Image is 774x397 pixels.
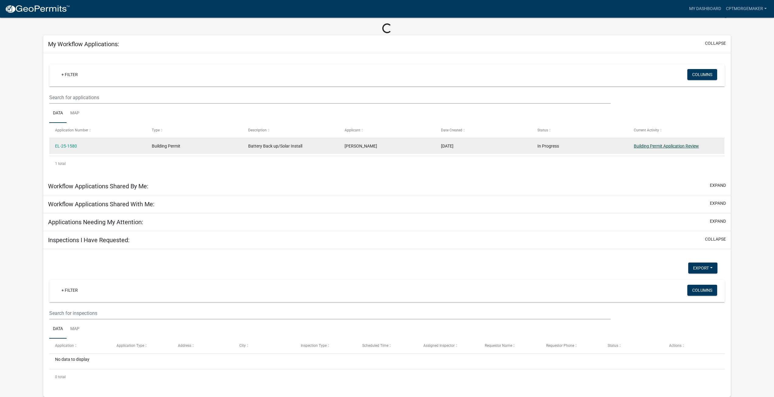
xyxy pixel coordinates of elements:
[146,123,242,138] datatable-header-cell: Type
[540,339,602,353] datatable-header-cell: Requestor Phone
[242,123,339,138] datatable-header-cell: Description
[441,128,462,132] span: Date Created
[239,343,246,348] span: City
[67,319,83,339] a: Map
[234,339,295,353] datatable-header-cell: City
[687,69,717,80] button: Columns
[705,40,726,47] button: collapse
[479,339,540,353] datatable-header-cell: Requestor Name
[634,128,659,132] span: Current Activity
[339,123,435,138] datatable-header-cell: Applicant
[49,156,725,171] div: 1 total
[710,182,726,189] button: expand
[546,343,574,348] span: Requestor Phone
[49,307,610,319] input: Search for inspections
[43,53,731,177] div: collapse
[418,339,479,353] datatable-header-cell: Assigned Inspector
[57,285,83,296] a: + Filter
[55,343,74,348] span: Application
[172,339,234,353] datatable-header-cell: Address
[49,91,610,104] input: Search for applications
[435,123,532,138] datatable-header-cell: Date Created
[67,104,83,123] a: Map
[178,343,191,348] span: Address
[49,354,725,369] div: No data to display
[301,343,327,348] span: Inspection Type
[116,343,144,348] span: Application Type
[485,343,512,348] span: Requestor Name
[345,128,360,132] span: Applicant
[57,69,83,80] a: + Filter
[362,343,388,348] span: Scheduled Time
[49,339,111,353] datatable-header-cell: Application
[356,339,418,353] datatable-header-cell: Scheduled Time
[49,123,146,138] datatable-header-cell: Application Number
[628,123,724,138] datatable-header-cell: Current Activity
[48,218,143,226] h5: Applications Needing My Attention:
[48,200,154,208] h5: Workflow Applications Shared With Me:
[49,104,67,123] a: Data
[687,3,724,15] a: My Dashboard
[48,236,130,244] h5: Inspections I Have Requested:
[48,40,119,48] h5: My Workflow Applications:
[248,144,302,148] span: Battery Back up/Solar Install
[49,369,725,385] div: 0 total
[152,144,180,148] span: Building Permit
[43,249,731,397] div: collapse
[688,263,717,273] button: Export
[248,128,267,132] span: Description
[663,339,724,353] datatable-header-cell: Actions
[441,144,453,148] span: 08/21/2025
[710,218,726,225] button: expand
[55,128,88,132] span: Application Number
[602,339,663,353] datatable-header-cell: Status
[608,343,618,348] span: Status
[48,183,148,190] h5: Workflow Applications Shared By Me:
[537,128,548,132] span: Status
[49,319,67,339] a: Data
[152,128,160,132] span: Type
[345,144,377,148] span: Ryan Griechen
[705,236,726,242] button: collapse
[724,3,769,15] a: cptmorgemaker
[295,339,356,353] datatable-header-cell: Inspection Type
[634,144,699,148] a: Building Permit Application Review
[532,123,628,138] datatable-header-cell: Status
[710,200,726,207] button: expand
[111,339,172,353] datatable-header-cell: Application Type
[537,144,559,148] span: In Progress
[55,144,77,148] a: EL-25-1580
[687,285,717,296] button: Columns
[669,343,682,348] span: Actions
[423,343,455,348] span: Assigned Inspector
